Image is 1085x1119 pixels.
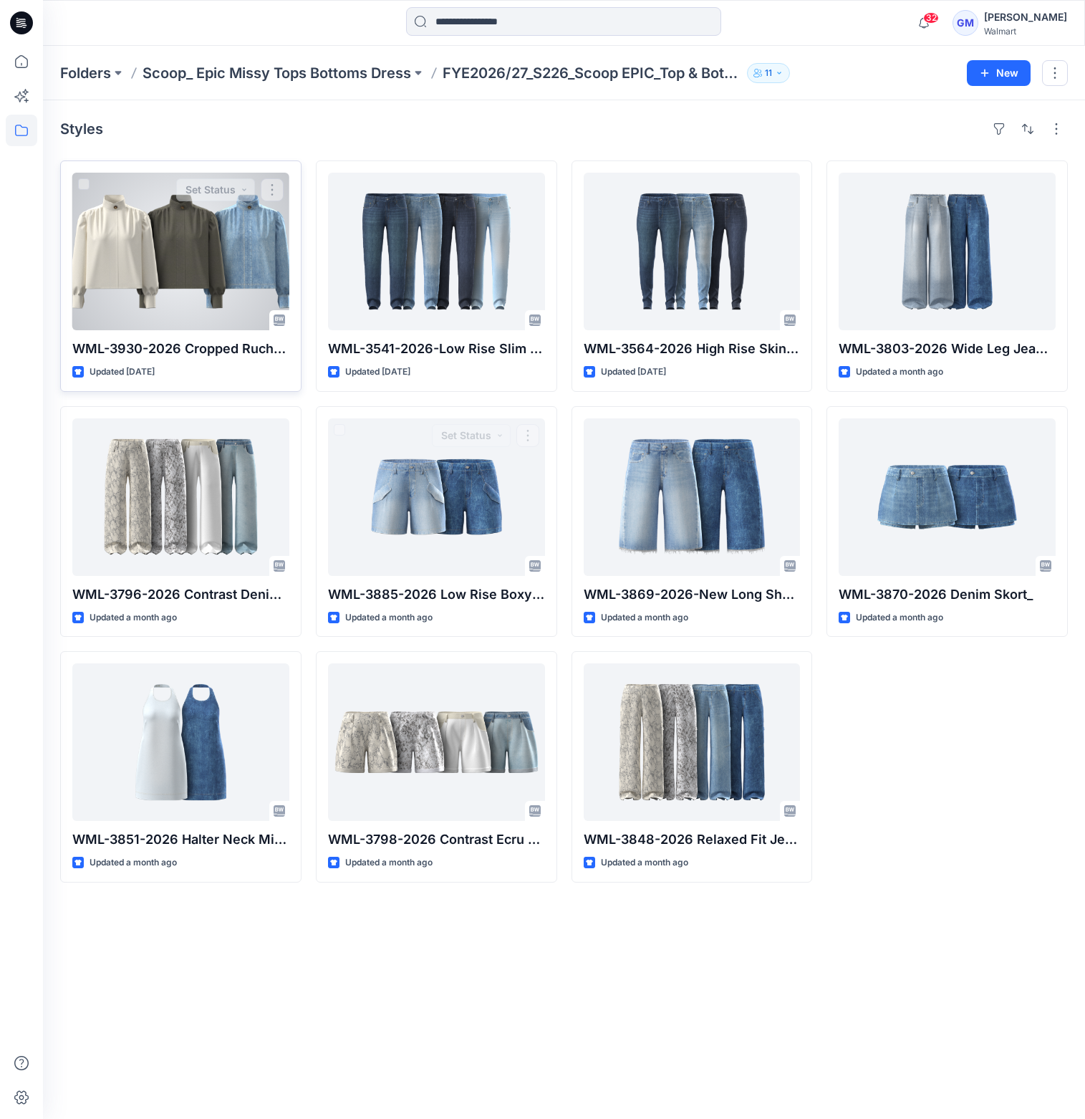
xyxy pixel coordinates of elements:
p: Updated [DATE] [345,365,410,380]
a: Scoop_ Epic Missy Tops Bottoms Dress [143,63,411,83]
p: WML-3851-2026 Halter Neck Mini Dress [72,830,289,850]
p: Updated a month ago [856,610,943,625]
div: [PERSON_NAME] [984,9,1067,26]
a: WML-3796-2026 Contrast Denim Pant [72,418,289,576]
a: WML-3870-2026 Denim Skort_ [839,418,1056,576]
p: Updated a month ago [345,610,433,625]
a: WML-3798-2026 Contrast Ecru Shorts [328,663,545,821]
p: WML-3869-2026-New Long Shorts [584,585,801,605]
p: Updated a month ago [601,610,688,625]
p: Updated a month ago [601,855,688,870]
p: Updated a month ago [856,365,943,380]
a: WML-3848-2026 Relaxed Fit Jeans [584,663,801,821]
a: WML-3885-2026 Low Rise Boxy Fit Short [328,418,545,576]
span: 32 [923,12,939,24]
p: Updated a month ago [90,610,177,625]
p: WML-3564-2026 High Rise Skinny Jeans [584,339,801,359]
h4: Styles [60,120,103,138]
button: 11 [747,63,790,83]
p: Updated a month ago [345,855,433,870]
a: Folders [60,63,111,83]
a: WML-3930-2026 Cropped Ruched Jacket [72,173,289,330]
a: WML-3541-2026-Low Rise Slim Jeans [328,173,545,330]
div: Walmart [984,26,1067,37]
p: WML-3848-2026 Relaxed Fit Jeans [584,830,801,850]
p: WML-3796-2026 Contrast Denim Pant [72,585,289,605]
a: WML-3564-2026 High Rise Skinny Jeans [584,173,801,330]
p: Updated a month ago [90,855,177,870]
p: WML-3803-2026 Wide Leg Jeans w Frayed WB [839,339,1056,359]
p: WML-3870-2026 Denim Skort_ [839,585,1056,605]
a: WML-3869-2026-New Long Shorts [584,418,801,576]
p: WML-3798-2026 Contrast Ecru Shorts [328,830,545,850]
button: New [967,60,1031,86]
a: WML-3851-2026 Halter Neck Mini Dress [72,663,289,821]
p: 11 [765,65,772,81]
p: WML-3885-2026 Low Rise Boxy Fit Short [328,585,545,605]
p: Updated [DATE] [601,365,666,380]
p: WML-3930-2026 Cropped Ruched Jacket [72,339,289,359]
p: Updated [DATE] [90,365,155,380]
p: WML-3541-2026-Low Rise Slim Jeans [328,339,545,359]
a: WML-3803-2026 Wide Leg Jeans w Frayed WB [839,173,1056,330]
p: FYE2026/27_S226_Scoop EPIC_Top & Bottom [443,63,741,83]
div: GM [953,10,978,36]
